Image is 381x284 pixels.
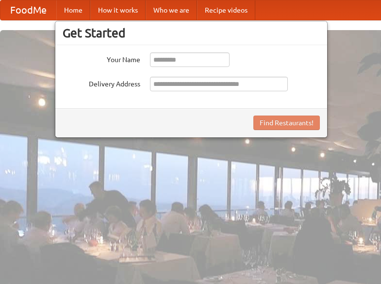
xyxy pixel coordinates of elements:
[146,0,197,20] a: Who we are
[63,77,140,89] label: Delivery Address
[63,26,320,40] h3: Get Started
[253,116,320,130] button: Find Restaurants!
[63,52,140,65] label: Your Name
[0,0,56,20] a: FoodMe
[90,0,146,20] a: How it works
[197,0,255,20] a: Recipe videos
[56,0,90,20] a: Home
